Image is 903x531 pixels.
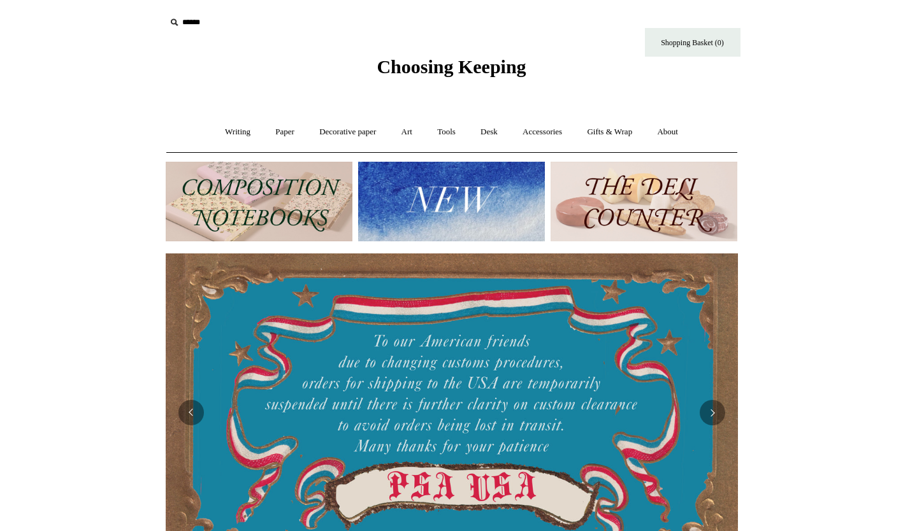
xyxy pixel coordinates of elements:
[511,115,574,149] a: Accessories
[390,115,424,149] a: Art
[645,28,740,57] a: Shopping Basket (0)
[551,162,737,241] img: The Deli Counter
[264,115,306,149] a: Paper
[575,115,644,149] a: Gifts & Wrap
[646,115,690,149] a: About
[469,115,509,149] a: Desk
[213,115,262,149] a: Writing
[426,115,467,149] a: Tools
[358,162,545,241] img: New.jpg__PID:f73bdf93-380a-4a35-bcfe-7823039498e1
[700,400,725,425] button: Next
[166,162,352,241] img: 202302 Composition ledgers.jpg__PID:69722ee6-fa44-49dd-a067-31375e5d54ec
[377,56,526,77] span: Choosing Keeping
[377,66,526,75] a: Choosing Keeping
[308,115,387,149] a: Decorative paper
[178,400,204,425] button: Previous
